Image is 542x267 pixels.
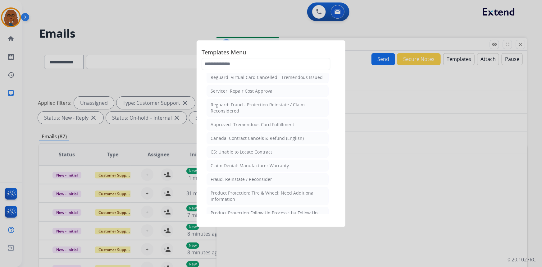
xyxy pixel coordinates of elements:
div: CS: Unable to Locate Contract [211,149,272,155]
div: Reguard: Fraud - Protection Reinstate / Claim Reconsidered [211,102,325,114]
div: Product Protection Follow Up Process: 1st Follow Up (Shipping Reminder) [211,210,325,222]
div: Servicer: Repair Cost Approval [211,88,274,94]
span: Templates Menu [202,48,340,58]
div: Claim Denial: Manufacturer Warranty [211,163,289,169]
div: Approved: Tremendous Card Fulfillment [211,122,294,128]
div: Fraud: Reinstate / Reconsider [211,176,272,182]
div: Canada: Contract Cancels & Refund (English) [211,135,304,141]
div: Reguard: Virtual Card Cancelled - Tremendous Issued [211,74,323,81]
div: Product Protection: Tire & Wheel: Need Additional Information [211,190,325,202]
